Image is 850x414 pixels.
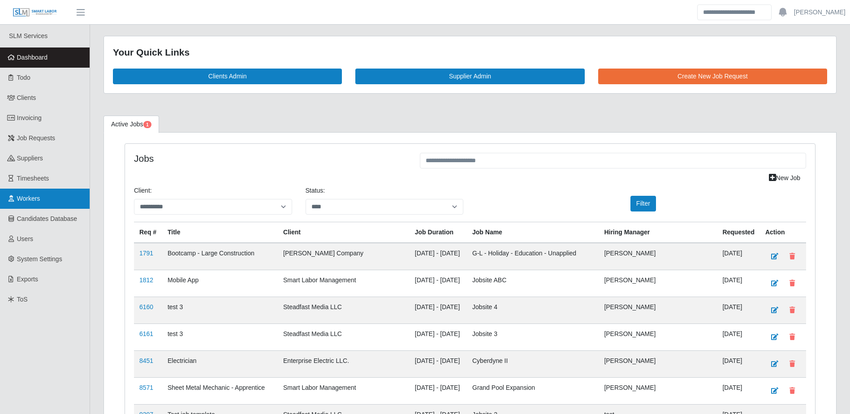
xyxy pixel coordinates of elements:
td: Jobsite ABC [467,270,599,297]
th: Requested [717,222,760,243]
a: New Job [763,170,806,186]
img: SLM Logo [13,8,57,17]
span: Exports [17,276,38,283]
span: SLM Services [9,32,47,39]
td: test 3 [162,297,278,323]
a: 8451 [139,357,153,364]
span: Invoicing [17,114,42,121]
a: Supplier Admin [355,69,584,84]
span: Dashboard [17,54,48,61]
span: Pending Jobs [143,121,151,128]
label: Client: [134,186,152,195]
td: [DATE] - [DATE] [410,377,467,404]
td: Steadfast Media LLC [278,323,410,350]
td: [DATE] [717,350,760,377]
th: Action [760,222,806,243]
td: Electrician [162,350,278,377]
span: Candidates Database [17,215,78,222]
th: Job Name [467,222,599,243]
td: [PERSON_NAME] [599,297,717,323]
input: Search [697,4,772,20]
td: [DATE] - [DATE] [410,270,467,297]
span: ToS [17,296,28,303]
td: [DATE] [717,377,760,404]
td: [DATE] - [DATE] [410,297,467,323]
a: 6161 [139,330,153,337]
div: Your Quick Links [113,45,827,60]
td: Enterprise Electric LLC. [278,350,410,377]
td: Steadfast Media LLC [278,297,410,323]
span: Todo [17,74,30,81]
span: Workers [17,195,40,202]
td: Jobsite 3 [467,323,599,350]
td: [DATE] [717,297,760,323]
td: test 3 [162,323,278,350]
label: Status: [306,186,325,195]
span: Suppliers [17,155,43,162]
span: Users [17,235,34,242]
td: [DATE] - [DATE] [410,350,467,377]
th: Hiring Manager [599,222,717,243]
td: [DATE] [717,243,760,270]
a: Create New Job Request [598,69,827,84]
td: [PERSON_NAME] [599,350,717,377]
a: Active Jobs [104,116,159,133]
a: 6160 [139,303,153,310]
td: Smart Labor Management [278,377,410,404]
td: Sheet Metal Mechanic - Apprentice [162,377,278,404]
h4: Jobs [134,153,406,164]
a: 1812 [139,276,153,284]
th: Client [278,222,410,243]
span: Timesheets [17,175,49,182]
td: Jobsite 4 [467,297,599,323]
td: [DATE] - [DATE] [410,243,467,270]
span: Job Requests [17,134,56,142]
td: Mobile App [162,270,278,297]
td: [PERSON_NAME] [599,377,717,404]
span: System Settings [17,255,62,263]
a: [PERSON_NAME] [794,8,846,17]
td: Cyberdyne II [467,350,599,377]
td: Grand Pool Expansion [467,377,599,404]
td: [PERSON_NAME] [599,243,717,270]
th: Job Duration [410,222,467,243]
td: [DATE] [717,323,760,350]
td: Smart Labor Management [278,270,410,297]
th: Req # [134,222,162,243]
td: [DATE] - [DATE] [410,323,467,350]
td: Bootcamp - Large Construction [162,243,278,270]
td: [PERSON_NAME] Company [278,243,410,270]
th: Title [162,222,278,243]
td: [PERSON_NAME] [599,323,717,350]
a: 1791 [139,250,153,257]
button: Filter [630,196,656,211]
td: G-L - Holiday - Education - Unapplied [467,243,599,270]
span: Clients [17,94,36,101]
a: Clients Admin [113,69,342,84]
td: [PERSON_NAME] [599,270,717,297]
td: [DATE] [717,270,760,297]
a: 8571 [139,384,153,391]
